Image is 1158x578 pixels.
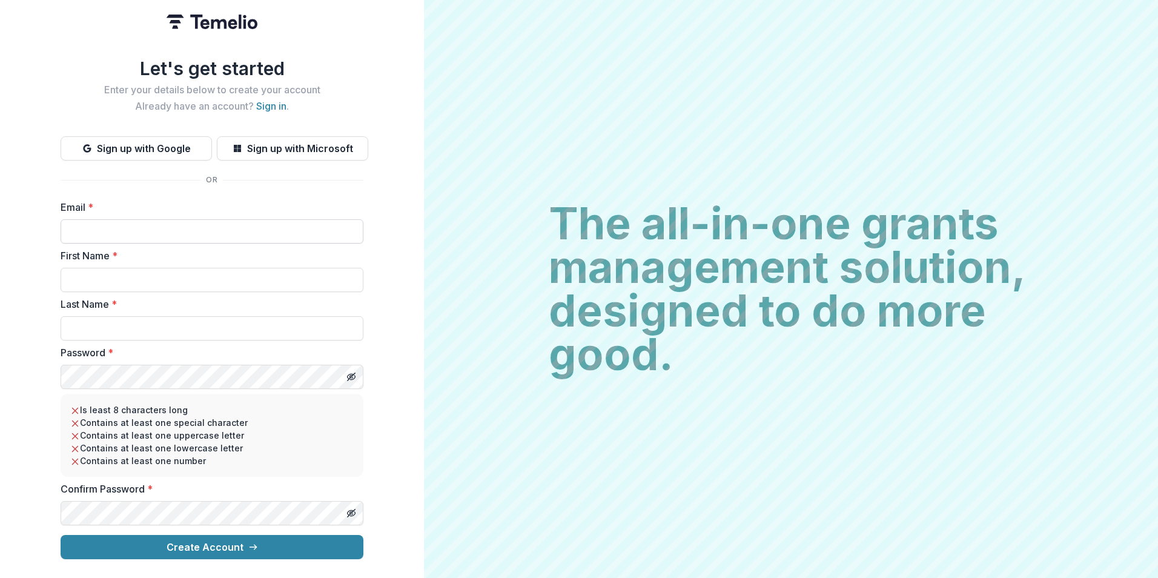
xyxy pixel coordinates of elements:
[342,367,361,387] button: Toggle password visibility
[70,404,354,416] li: Is least 8 characters long
[61,84,363,96] h2: Enter your details below to create your account
[70,454,354,467] li: Contains at least one number
[61,535,363,559] button: Create Account
[61,248,356,263] label: First Name
[61,482,356,496] label: Confirm Password
[342,503,361,523] button: Toggle password visibility
[70,429,354,442] li: Contains at least one uppercase letter
[70,416,354,429] li: Contains at least one special character
[61,200,356,214] label: Email
[61,297,356,311] label: Last Name
[167,15,257,29] img: Temelio
[61,136,212,161] button: Sign up with Google
[70,442,354,454] li: Contains at least one lowercase letter
[256,100,286,112] a: Sign in
[217,136,368,161] button: Sign up with Microsoft
[61,345,356,360] label: Password
[61,101,363,112] h2: Already have an account? .
[61,58,363,79] h1: Let's get started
